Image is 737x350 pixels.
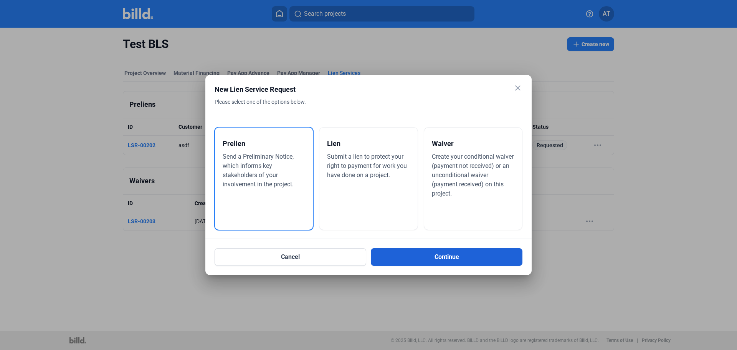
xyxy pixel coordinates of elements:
button: Continue [371,248,522,266]
div: New Lien Service Request [215,84,503,95]
mat-icon: close [513,83,522,93]
span: Submit a lien to protect your right to payment for work you have done on a project. [327,153,407,179]
span: Create your conditional waiver (payment not received) or an unconditional waiver (payment receive... [432,153,514,197]
span: Send a Preliminary Notice, which informs key stakeholders of your involvement in the project. [223,153,294,188]
div: Please select one of the options below. [215,96,503,119]
div: Lien [327,135,410,152]
div: Prelien [223,135,305,152]
button: Cancel [215,248,366,266]
div: Waiver [432,135,514,152]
